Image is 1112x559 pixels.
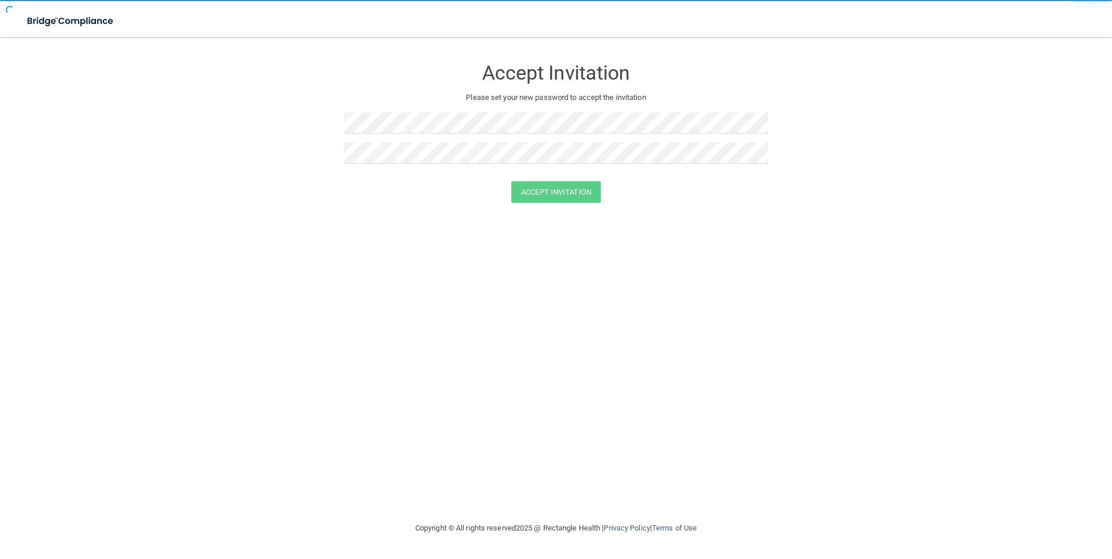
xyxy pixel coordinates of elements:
button: Accept Invitation [511,181,601,203]
img: bridge_compliance_login_screen.278c3ca4.svg [17,9,124,33]
a: Privacy Policy [604,524,650,532]
div: Copyright © All rights reserved 2025 @ Rectangle Health | | [344,510,768,547]
a: Terms of Use [652,524,697,532]
h3: Accept Invitation [344,62,768,84]
p: Please set your new password to accept the invitation [352,91,760,105]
